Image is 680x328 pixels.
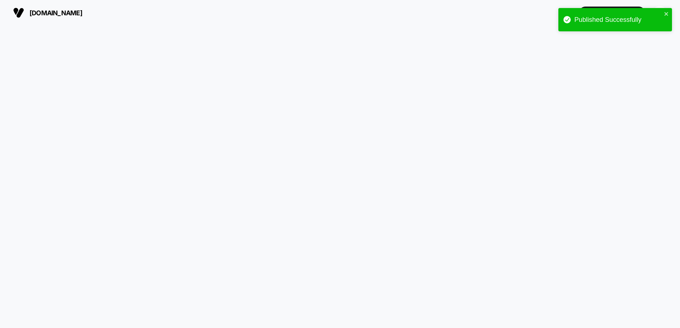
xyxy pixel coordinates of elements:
span: [DOMAIN_NAME] [30,9,82,17]
img: Visually logo [13,7,24,18]
div: Published Successfully [574,16,662,24]
button: AG [650,5,669,20]
div: AG [653,6,667,20]
button: close [664,11,669,18]
button: [DOMAIN_NAME] [11,7,84,19]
